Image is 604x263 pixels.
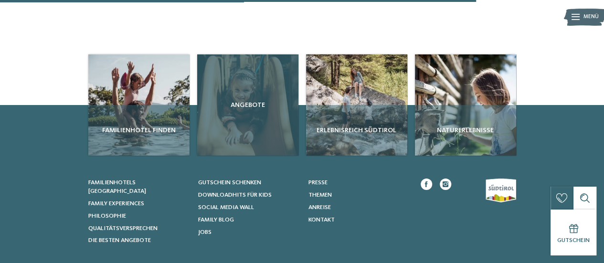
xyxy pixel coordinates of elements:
span: Angebote [201,100,295,110]
span: Gutschein [557,237,590,243]
a: Philosophie [88,212,189,221]
a: September Spezial 7=6 Erlebnisreich Südtirol [306,54,407,156]
a: Gutschein schenken [198,179,299,187]
a: Anreise [308,203,409,212]
span: Die besten Angebote [88,237,151,243]
img: September Spezial 7=6 [415,54,516,156]
span: Erlebnisreich Südtirol [310,126,403,135]
a: Themen [308,191,409,200]
span: Social Media Wall [198,204,254,210]
a: Familienhotels [GEOGRAPHIC_DATA] [88,179,189,196]
a: Family Blog [198,216,299,224]
span: Naturerlebnisse [419,126,512,135]
span: Themen [308,192,332,198]
a: Kontakt [308,216,409,224]
span: Anreise [308,204,331,210]
a: Gutschein [551,210,596,255]
a: Presse [308,179,409,187]
span: Familienhotels [GEOGRAPHIC_DATA] [88,179,146,194]
img: September Spezial 7=6 [306,54,407,156]
a: Family Experiences [88,200,189,208]
span: Kontakt [308,217,335,223]
a: September Spezial 7=6 Familienhotel finden [88,54,190,156]
span: Gutschein schenken [198,179,261,186]
a: Social Media Wall [198,203,299,212]
a: Die besten Angebote [88,236,189,245]
span: Downloadhits für Kids [198,192,272,198]
a: September Spezial 7=6 Angebote [197,54,298,156]
span: Philosophie [88,213,126,219]
span: Familienhotel finden [92,126,186,135]
span: Presse [308,179,328,186]
span: Jobs [198,229,212,235]
a: Qualitätsversprechen [88,224,189,233]
span: Family Experiences [88,200,144,207]
img: September Spezial 7=6 [88,54,190,156]
a: September Spezial 7=6 Naturerlebnisse [415,54,516,156]
span: Family Blog [198,217,234,223]
span: Qualitätsversprechen [88,225,158,231]
a: Jobs [198,228,299,237]
a: Downloadhits für Kids [198,191,299,200]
